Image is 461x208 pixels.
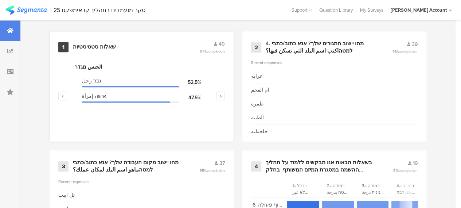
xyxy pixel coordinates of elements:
[82,77,101,85] span: גבר رجل
[251,100,263,108] div: طمرة
[5,5,47,15] img: segmanta logo
[292,4,312,16] div: Support
[251,86,269,94] div: ام الفحم
[207,49,225,54] span: completion
[251,161,261,172] div: 4
[54,7,145,14] div: סקר מועמדים בתהליך קו אימפקט 25
[58,42,69,52] div: 1
[219,40,225,48] span: 40
[292,182,314,196] section: 1= בכלל לא غير موجود إطلاقًا
[399,49,418,54] span: completion
[251,60,418,66] div: Recent responses
[396,182,418,196] section: 4= במידה רבה [DEMOGRAPHIC_DATA] كبيرة
[266,159,375,173] div: בשאלות הבאות אנו מבקשים ללמוד על תהליך ההשמה במסגרת המיזם המשותף. בחלק מהשאלות תתבקש/י לבחור באיז...
[200,168,225,173] span: 95%
[58,179,225,185] div: Recent responses
[82,92,106,100] span: אישה إمرأة
[58,191,75,199] div: تل ابيب
[392,49,418,54] span: 98%
[251,114,264,122] div: الطيبة
[219,159,225,167] span: 37
[413,159,418,167] span: 19
[356,7,387,14] a: My Surveys
[399,168,418,173] span: completion
[58,161,69,172] div: 3
[412,41,418,48] span: 39
[251,42,261,53] div: 2
[75,63,208,71] div: الجنس מגדר
[251,72,263,80] div: عرابه
[50,6,51,14] div: |
[391,7,447,14] div: [PERSON_NAME] Account
[266,40,375,54] div: 4. מהו יישוב המגורים שלך? אנא כתוב/כתבי למטהاكتب اسم البلد التي تسكن فيها؟
[362,182,384,196] section: 3= במידה בינונית درجة متوسطة
[179,94,201,101] div: 47.5%
[207,168,225,173] span: completion
[316,7,356,14] a: Question Library
[393,168,418,173] span: 51%
[73,43,116,51] div: שאלות סטטיסטיות
[179,78,201,86] div: 52.5%
[251,128,268,135] div: جلجوليه
[200,49,225,54] span: 87%
[327,182,349,196] section: 2= במידה מועטה بدرجة قليلة
[73,159,182,173] div: מהו יישוב מקום העבודה שלך? אנא כתוב/כתבי למטהماهو اسم البلد لمكان عملك؟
